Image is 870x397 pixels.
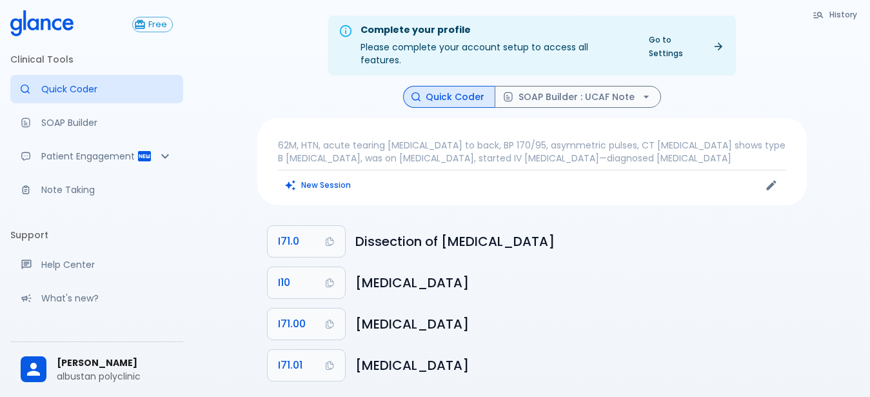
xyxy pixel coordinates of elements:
button: Copy Code I71.01 to clipboard [268,350,345,381]
p: Quick Coder [41,83,173,96]
div: [PERSON_NAME]albustan polyclinic [10,347,183,392]
h6: Dissection of aorta [355,231,796,252]
a: Go to Settings [641,30,731,63]
li: Clinical Tools [10,44,183,75]
span: [PERSON_NAME] [57,356,173,370]
li: Support [10,219,183,250]
a: Click to view or change your subscription [132,17,183,32]
h6: Essential (primary) hypertension [355,272,796,293]
a: Moramiz: Find ICD10AM codes instantly [10,75,183,103]
a: Get help from our support team [10,250,183,279]
p: Patient Engagement [41,150,137,163]
p: Note Taking [41,183,173,196]
div: Patient Reports & Referrals [10,142,183,170]
span: I71.01 [278,356,302,374]
h6: Dissection of thoracic aorta [355,355,796,376]
span: I10 [278,274,290,292]
button: Free [132,17,173,32]
button: Clears all inputs and results. [278,176,359,194]
button: Edit [762,176,781,195]
h6: Dissection of aorta, unspecified site [355,314,796,334]
span: I71.00 [278,315,306,333]
div: Recent updates and feature releases [10,284,183,312]
p: What's new? [41,292,173,305]
button: Copy Code I10 to clipboard [268,267,345,298]
p: Help Center [41,258,173,271]
p: 62M, HTN, acute tearing [MEDICAL_DATA] to back, BP 170/95, asymmetric pulses, CT [MEDICAL_DATA] s... [278,139,786,165]
p: SOAP Builder [41,116,173,129]
p: albustan polyclinic [57,370,173,383]
span: I71.0 [278,232,299,250]
a: Docugen: Compose a clinical documentation in seconds [10,108,183,137]
button: SOAP Builder : UCAF Note [495,86,661,108]
button: History [806,5,865,24]
a: Advanced note-taking [10,176,183,204]
div: Please complete your account setup to access all features. [361,19,631,72]
div: Complete your profile [361,23,631,37]
button: Copy Code I71.0 to clipboard [268,226,345,257]
button: Quick Coder [403,86,495,108]
span: Free [143,20,172,30]
button: Copy Code I71.00 to clipboard [268,309,345,340]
